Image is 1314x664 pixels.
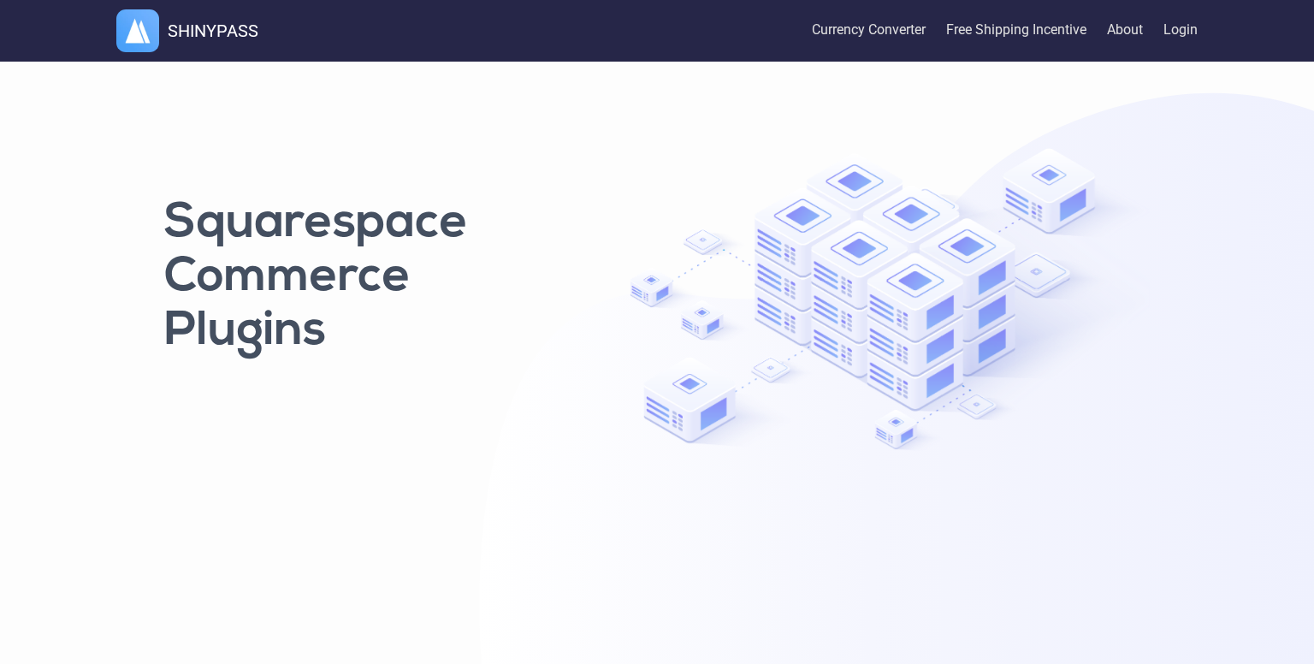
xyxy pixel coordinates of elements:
img: logo.webp [116,9,159,52]
a: About [1107,3,1143,59]
h1: Squarespace Commerce Plugins [164,198,563,359]
h1: SHINYPASS [168,18,258,44]
a: Currency Converter [812,3,926,59]
a: Free Shipping Incentive [946,3,1086,59]
a: Login [1163,3,1198,59]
